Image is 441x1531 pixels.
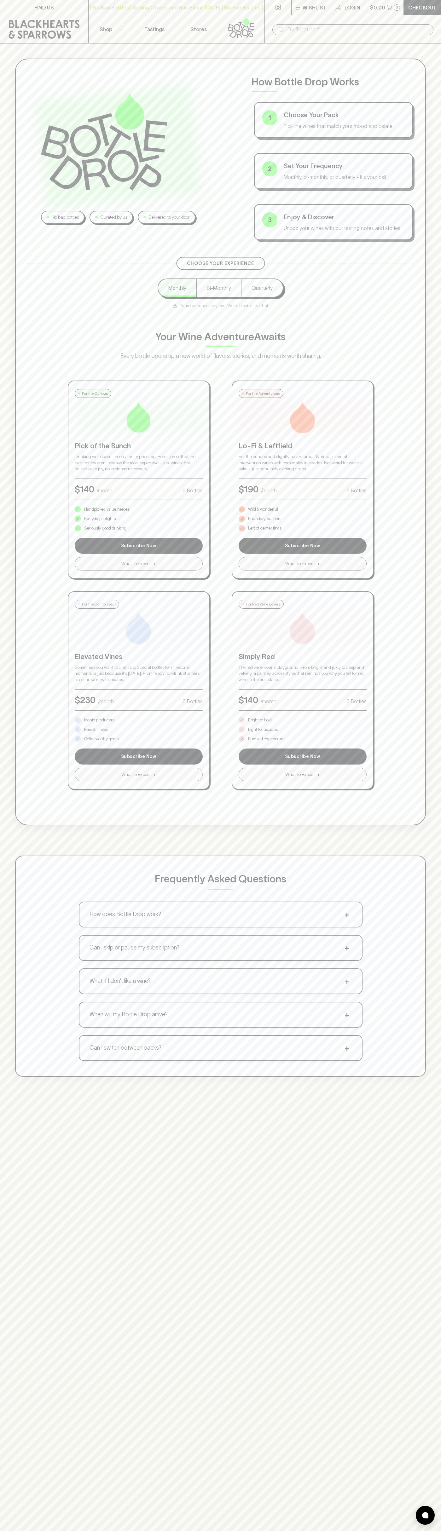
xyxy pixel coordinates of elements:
p: /month [97,487,113,494]
button: What To Expect+ [75,557,203,571]
button: How does Bottle Drop work?+ [79,902,362,927]
p: $ 140 [239,693,258,707]
img: Simply Red [287,612,318,644]
p: For Red Wine Lovers [246,601,280,607]
button: What To Expect+ [239,768,367,781]
span: + [342,1043,352,1053]
button: What if I don't like a wine?+ [79,969,362,994]
p: Choose Your Pack [284,110,405,120]
p: Left of center finds [248,525,281,531]
div: 3 [262,212,277,227]
p: $ 230 [75,693,96,707]
p: Lo-Fi & Leftfield [239,441,367,451]
button: What To Expect+ [239,557,367,571]
button: Subscribe Now [239,748,367,765]
span: What To Expect [121,560,151,567]
p: Sometimes you want to dial it up. Special bottles for milestone moments or just because it's [DAT... [75,664,203,683]
p: /month [98,697,114,705]
p: 6 Bottles [346,487,367,494]
p: When will my Bottle Drop arrive? [90,1010,168,1019]
span: Awaits [254,331,286,342]
p: Handpicked value heroes [84,506,130,513]
p: Checkout [408,4,437,11]
span: + [317,560,320,567]
img: Lo-Fi & Leftfield [287,402,318,433]
p: For the Connoisseur [82,601,116,607]
div: 2 [262,161,277,176]
p: Pick of the Bunch [75,441,203,451]
p: $ 190 [239,483,258,496]
p: How does Bottle Drop work? [90,910,161,919]
p: Wishlist [303,4,327,11]
p: Light to luscious [248,726,278,733]
img: Pick of the Bunch [123,402,154,433]
p: Set Your Frequency [284,161,405,171]
p: Curated by us [100,214,127,221]
p: Tastings [144,26,165,33]
p: $0.00 [370,4,385,11]
p: Delivered to your door [148,214,190,221]
p: $ 140 [75,483,94,496]
p: Can I switch between packs? [90,1044,161,1052]
p: Seriously good drinking [84,525,126,531]
p: Everyday delights [84,516,116,522]
p: Rare & limited [84,726,108,733]
p: /month [261,697,276,705]
span: What To Expect [285,560,315,567]
button: Subscribe Now [239,538,367,554]
button: Monthly [158,279,196,297]
p: Pick the wines that match your mood and palate [284,122,405,130]
span: + [342,910,352,919]
p: Every bottle opens up a new world of flavors, stories, and moments worth sharing. [95,352,347,360]
p: Boundary pushers [248,516,281,522]
button: What To Expect+ [75,768,203,781]
p: 6 Bottles [183,697,203,705]
span: + [342,1010,352,1019]
p: Elevated Vines [75,651,203,662]
p: Drinking well doesn't need a hefty price tag. Here's proof that the best bottles aren't always th... [75,454,203,472]
p: For the curious and slightly adventurous. Natural, minimal intervention wines with personality in... [239,454,367,472]
p: /month [261,487,277,494]
a: Stores [177,15,221,43]
p: How Bottle Drop Works [252,74,415,89]
p: 6 Bottles [183,487,203,494]
span: + [153,771,156,778]
span: + [342,943,352,953]
div: 1 [262,110,277,125]
p: Monthly, bi-monthly, or quarterly - it's your call [284,173,405,181]
p: Login [345,4,360,11]
button: Quarterly [241,279,283,297]
img: Elevated Vines [123,612,154,644]
p: Choose Your Experience [187,260,254,267]
p: Frequently Asked Questions [155,871,286,886]
p: Can I skip or pause my subscription? [90,943,179,952]
p: The red wine lover's playground. From bright and juicy to deep and velvety, a journey across styl... [239,664,367,683]
p: Iconic producers [84,717,114,723]
p: No bad bottles [52,214,79,221]
span: What To Expect [121,771,151,778]
span: What To Expect [285,771,315,778]
p: For the Adventurous [246,391,280,396]
p: Stores [190,26,207,33]
button: Can I switch between packs?+ [79,1036,362,1060]
p: Enjoy & Discover [284,212,405,222]
span: + [153,560,156,567]
p: Pure red expressions [248,736,285,742]
p: FIND US [34,4,54,11]
p: Shop [100,26,112,33]
p: Bright to bold [248,717,272,723]
input: Try "Pinot noir" [287,25,428,35]
p: 6 Bottles [346,697,367,705]
img: bubble-icon [422,1512,428,1518]
p: 0 [396,6,398,9]
p: Simply Red [239,651,367,662]
span: + [342,977,352,986]
p: Your Wine Adventure [155,329,286,344]
button: Bi-Monthly [196,279,241,297]
button: Can I skip or pause my subscription?+ [79,936,362,960]
p: Pause or cancel anytime. We're flexible like that. [172,302,269,309]
span: + [317,771,320,778]
p: Cellar worthy gems [84,736,119,742]
button: Subscribe Now [75,538,203,554]
button: Shop [89,15,133,43]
